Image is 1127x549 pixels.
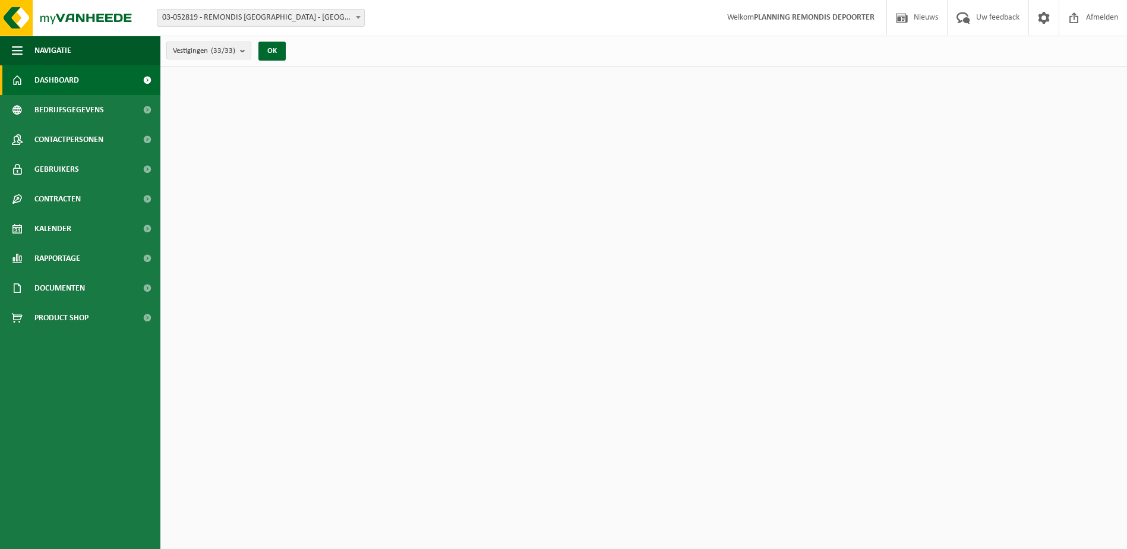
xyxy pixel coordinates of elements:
[34,244,80,273] span: Rapportage
[34,184,81,214] span: Contracten
[34,273,85,303] span: Documenten
[34,154,79,184] span: Gebruikers
[157,10,364,26] span: 03-052819 - REMONDIS WEST-VLAANDEREN - OOSTENDE
[754,13,875,22] strong: PLANNING REMONDIS DEPOORTER
[166,42,251,59] button: Vestigingen(33/33)
[211,47,235,55] count: (33/33)
[34,36,71,65] span: Navigatie
[258,42,286,61] button: OK
[34,303,89,333] span: Product Shop
[34,214,71,244] span: Kalender
[173,42,235,60] span: Vestigingen
[34,65,79,95] span: Dashboard
[34,125,103,154] span: Contactpersonen
[157,9,365,27] span: 03-052819 - REMONDIS WEST-VLAANDEREN - OOSTENDE
[34,95,104,125] span: Bedrijfsgegevens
